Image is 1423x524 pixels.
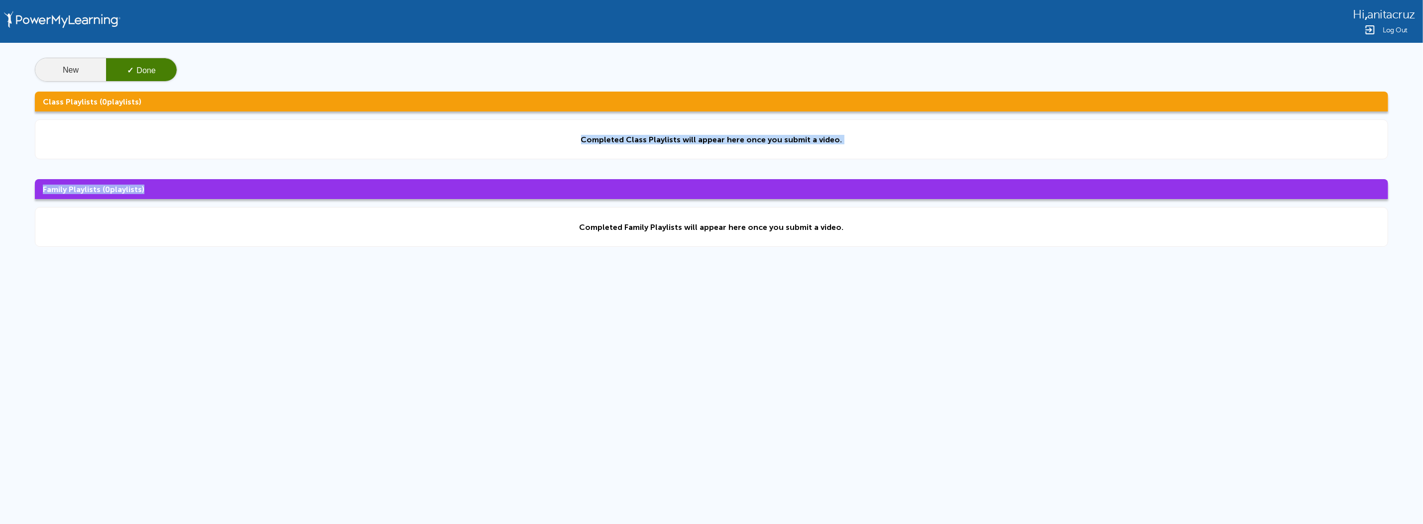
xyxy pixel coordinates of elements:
[1367,8,1415,21] span: anitacruz
[35,179,1388,199] h3: Family Playlists ( playlists)
[580,222,844,232] div: Completed Family Playlists will appear here once you submit a video.
[127,66,133,75] span: ✓
[35,58,106,82] button: New
[105,185,110,194] span: 0
[1383,26,1408,34] span: Log Out
[102,97,107,106] span: 0
[1353,8,1365,21] span: Hi
[35,92,1388,111] h3: Class Playlists ( playlists)
[581,135,842,144] div: Completed Class Playlists will appear here once you submit a video.
[1364,24,1376,36] img: Logout Icon
[106,58,177,82] button: ✓Done
[1353,7,1415,21] div: ,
